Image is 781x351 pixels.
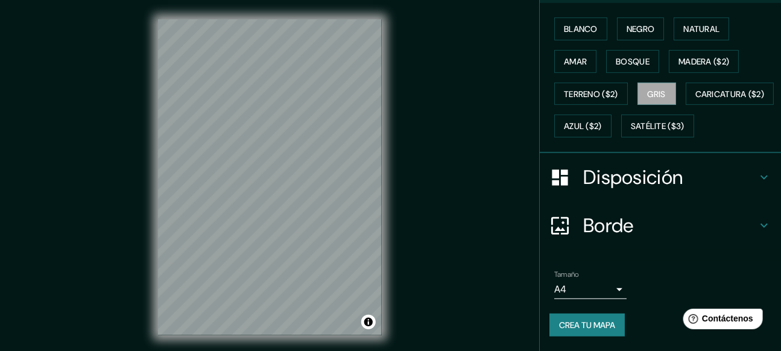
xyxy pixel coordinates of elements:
[540,153,781,201] div: Disposición
[627,24,655,34] font: Negro
[564,24,598,34] font: Blanco
[669,50,739,73] button: Madera ($2)
[683,24,719,34] font: Natural
[686,83,774,106] button: Caricatura ($2)
[617,17,665,40] button: Negro
[674,17,729,40] button: Natural
[583,213,634,238] font: Borde
[559,320,615,330] font: Crea tu mapa
[554,115,612,138] button: Azul ($2)
[158,19,382,335] canvas: Mapa
[564,89,618,100] font: Terreno ($2)
[554,283,566,296] font: A4
[564,56,587,67] font: Amar
[695,89,765,100] font: Caricatura ($2)
[554,83,628,106] button: Terreno ($2)
[564,121,602,132] font: Azul ($2)
[549,314,625,337] button: Crea tu mapa
[616,56,650,67] font: Bosque
[554,280,627,299] div: A4
[637,83,676,106] button: Gris
[606,50,659,73] button: Bosque
[554,50,596,73] button: Amar
[554,270,579,279] font: Tamaño
[678,56,729,67] font: Madera ($2)
[361,315,376,329] button: Activar o desactivar atribución
[631,121,685,132] font: Satélite ($3)
[583,165,683,190] font: Disposición
[554,17,607,40] button: Blanco
[540,201,781,250] div: Borde
[648,89,666,100] font: Gris
[621,115,694,138] button: Satélite ($3)
[674,304,768,338] iframe: Lanzador de widgets de ayuda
